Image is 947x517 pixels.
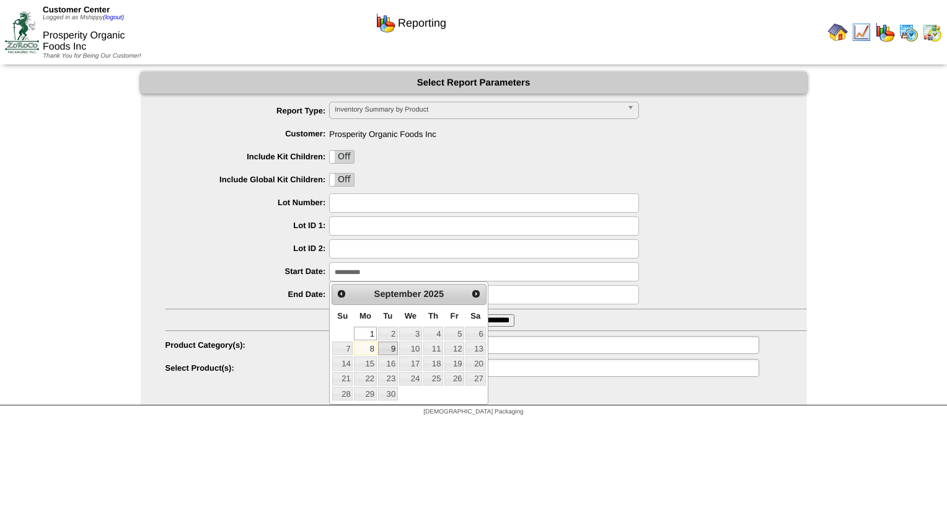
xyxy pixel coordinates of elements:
[165,244,330,253] label: Lot ID 2:
[165,363,330,373] label: Select Product(s):
[465,327,485,340] a: 6
[828,22,848,42] img: home.gif
[103,14,124,21] a: (logout)
[471,289,481,299] span: Next
[399,372,422,386] a: 24
[376,13,395,33] img: graph.gif
[165,221,330,230] label: Lot ID 1:
[165,125,807,139] span: Prosperity Organic Foods Inc
[337,311,348,320] span: Sunday
[378,327,398,340] a: 2
[141,72,807,94] div: Select Report Parameters
[165,289,330,299] label: End Date:
[423,327,443,340] a: 4
[354,372,376,386] a: 22
[329,150,355,164] div: OnOff
[470,311,480,320] span: Saturday
[399,342,422,355] a: 10
[165,129,330,138] label: Customer:
[5,11,39,53] img: ZoRoCo_Logo(Green%26Foil)%20jpg.webp
[354,327,376,340] a: 1
[43,14,124,21] span: Logged in as Mshippy
[332,387,353,400] a: 28
[165,106,330,115] label: Report Type:
[852,22,871,42] img: line_graph.gif
[875,22,895,42] img: graph.gif
[359,311,371,320] span: Monday
[335,102,622,117] span: Inventory Summary by Product
[332,342,353,355] a: 7
[43,5,110,14] span: Customer Center
[465,356,485,370] a: 20
[423,289,444,299] span: 2025
[330,174,354,186] label: Off
[399,327,422,340] a: 3
[399,356,422,370] a: 17
[43,53,141,60] span: Thank You for Being Our Customer!
[354,342,376,355] a: 8
[378,342,398,355] a: 9
[43,30,125,52] span: Prosperity Organic Foods Inc
[444,372,464,386] a: 26
[423,372,443,386] a: 25
[332,356,353,370] a: 14
[333,286,350,302] a: Prev
[465,342,485,355] a: 13
[405,311,417,320] span: Wednesday
[354,356,376,370] a: 15
[378,372,398,386] a: 23
[165,152,330,161] label: Include Kit Children:
[378,387,398,400] a: 30
[423,342,443,355] a: 11
[428,311,438,320] span: Thursday
[444,327,464,340] a: 5
[354,387,376,400] a: 29
[383,311,392,320] span: Tuesday
[423,356,443,370] a: 18
[165,175,330,184] label: Include Global Kit Children:
[444,356,464,370] a: 19
[468,286,484,302] a: Next
[165,267,330,276] label: Start Date:
[165,340,330,350] label: Product Category(s):
[922,22,942,42] img: calendarinout.gif
[423,409,523,415] span: [DEMOGRAPHIC_DATA] Packaging
[378,356,398,370] a: 16
[444,342,464,355] a: 12
[337,289,346,299] span: Prev
[465,372,485,386] a: 27
[330,151,354,163] label: Off
[451,311,459,320] span: Friday
[165,198,330,207] label: Lot Number:
[332,372,353,386] a: 21
[329,173,355,187] div: OnOff
[374,289,421,299] span: September
[398,17,446,30] span: Reporting
[899,22,918,42] img: calendarprod.gif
